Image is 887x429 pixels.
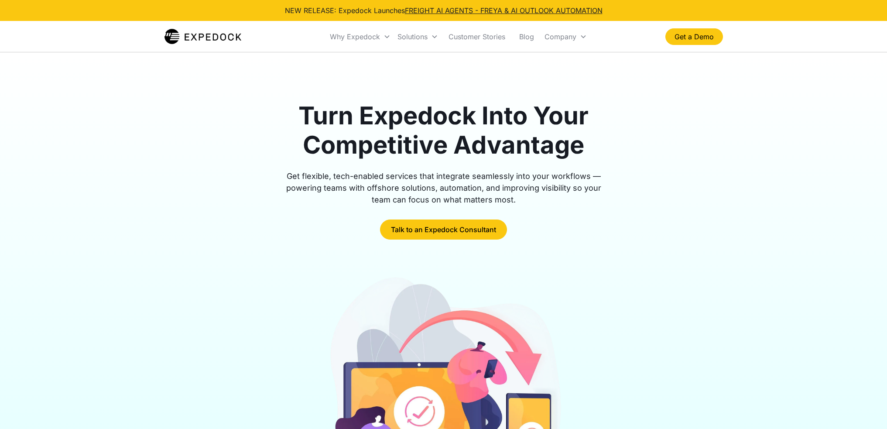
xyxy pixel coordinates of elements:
a: Talk to an Expedock Consultant [380,220,507,240]
a: FREIGHT AI AGENTS - FREYA & AI OUTLOOK AUTOMATION [405,6,603,15]
img: Expedock Logo [164,28,242,45]
div: Why Expedock [330,32,380,41]
div: Solutions [397,32,428,41]
a: home [164,28,242,45]
div: Company [545,32,576,41]
div: Why Expedock [326,22,394,51]
div: Company [541,22,590,51]
h1: Turn Expedock Into Your Competitive Advantage [276,101,611,160]
div: NEW RELEASE: Expedock Launches [285,5,603,16]
a: Blog [512,22,541,51]
div: Solutions [394,22,442,51]
a: Get a Demo [665,28,723,45]
div: Get flexible, tech-enabled services that integrate seamlessly into your workflows — powering team... [276,170,611,206]
a: Customer Stories [442,22,512,51]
